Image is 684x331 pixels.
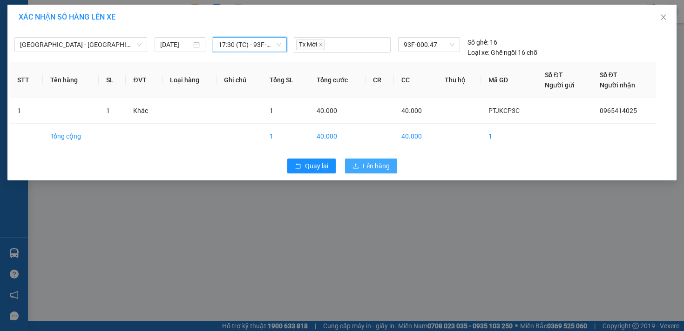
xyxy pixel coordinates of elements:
[10,62,43,98] th: STT
[317,107,337,114] span: 40.000
[262,124,309,149] td: 1
[43,124,99,149] td: Tổng cộng
[600,71,617,79] span: Số ĐT
[467,37,497,47] div: 16
[126,98,162,124] td: Khác
[99,62,126,98] th: SL
[481,62,537,98] th: Mã GD
[318,42,323,47] span: close
[467,47,489,58] span: Loại xe:
[163,62,217,98] th: Loại hàng
[43,62,99,98] th: Tên hàng
[10,98,43,124] td: 1
[404,38,454,52] span: 93F-000.47
[160,40,191,50] input: 11/08/2025
[309,62,366,98] th: Tổng cước
[305,161,328,171] span: Quay lại
[437,62,481,98] th: Thu hộ
[394,124,437,149] td: 40.000
[262,62,309,98] th: Tổng SL
[345,159,397,173] button: uploadLên hàng
[287,159,336,173] button: rollbackQuay lại
[270,107,273,114] span: 1
[545,71,562,79] span: Số ĐT
[295,163,301,170] span: rollback
[660,13,667,21] span: close
[363,161,390,171] span: Lên hàng
[545,81,575,89] span: Người gửi
[19,13,115,21] span: XÁC NHẬN SỐ HÀNG LÊN XE
[600,81,635,89] span: Người nhận
[467,47,537,58] div: Ghế ngồi 16 chỗ
[20,38,142,52] span: Sài Gòn - Lộc Ninh
[366,62,394,98] th: CR
[309,124,366,149] td: 40.000
[296,40,325,50] span: Tx Mới
[394,62,437,98] th: CC
[352,163,359,170] span: upload
[481,124,537,149] td: 1
[488,107,520,114] span: PTJKCP3C
[650,5,677,31] button: Close
[218,38,281,52] span: 17:30 (TC) - 93F-000.47
[401,107,422,114] span: 40.000
[126,62,162,98] th: ĐVT
[467,37,488,47] span: Số ghế:
[217,62,262,98] th: Ghi chú
[106,107,110,114] span: 1
[600,107,637,114] span: 0965414025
